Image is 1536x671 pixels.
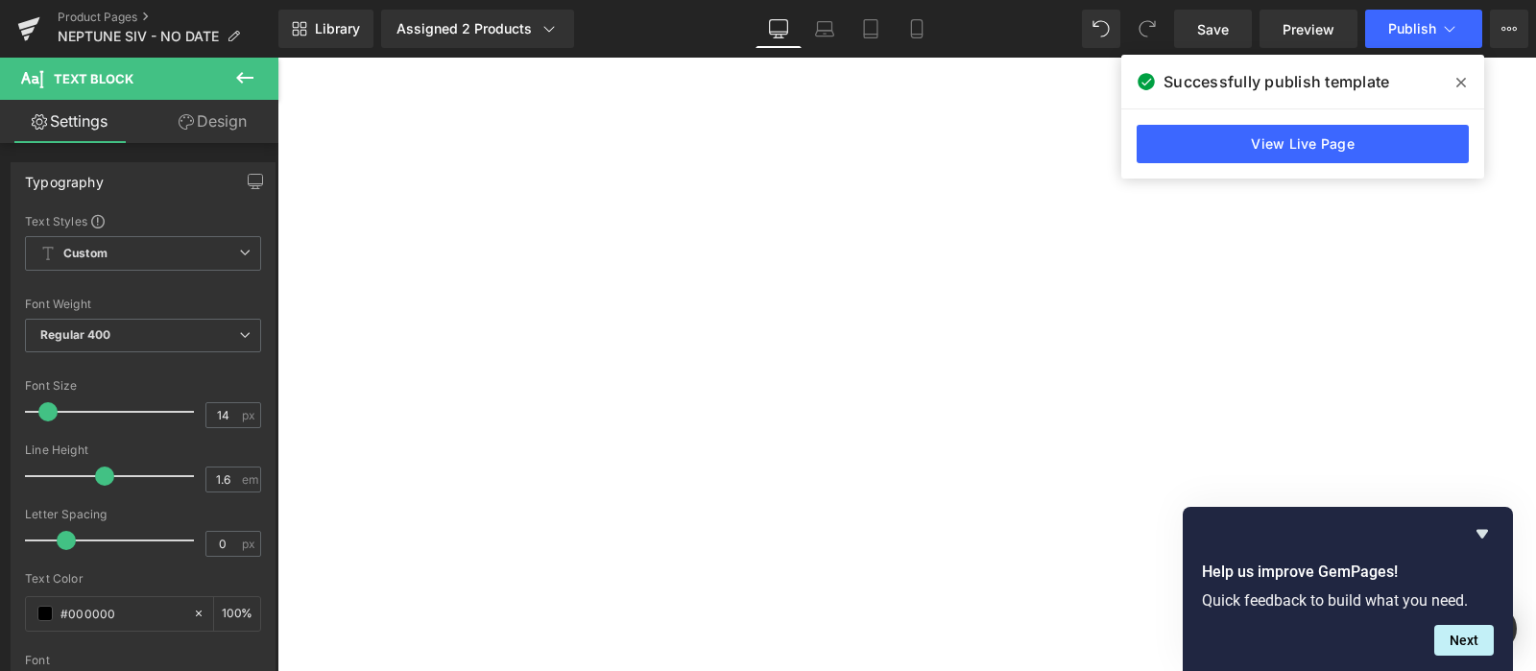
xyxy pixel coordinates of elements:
span: em [242,473,258,486]
span: Publish [1388,21,1436,36]
div: Font [25,654,261,667]
button: Publish [1365,10,1482,48]
div: % [214,597,260,631]
h2: Help us improve GemPages! [1202,561,1494,584]
span: Save [1197,19,1229,39]
a: Tablet [848,10,894,48]
div: Text Styles [25,213,261,228]
b: Regular 400 [40,327,111,342]
div: Typography [25,163,104,190]
span: NEPTUNE SIV - NO DATE [58,29,219,44]
button: Redo [1128,10,1166,48]
a: Product Pages [58,10,278,25]
a: View Live Page [1137,125,1469,163]
span: Text Block [54,71,133,86]
b: Custom [63,246,108,262]
a: Laptop [802,10,848,48]
div: Text Color [25,572,261,586]
div: Assigned 2 Products [396,19,559,38]
a: New Library [278,10,373,48]
button: More [1490,10,1528,48]
button: Hide survey [1471,522,1494,545]
div: Line Height [25,443,261,457]
a: Preview [1260,10,1357,48]
p: Quick feedback to build what you need. [1202,591,1494,610]
button: Next question [1434,625,1494,656]
a: Desktop [756,10,802,48]
div: Font Size [25,379,261,393]
span: px [242,538,258,550]
span: Library [315,20,360,37]
a: Design [143,100,282,143]
div: Letter Spacing [25,508,261,521]
a: Mobile [894,10,940,48]
span: Preview [1283,19,1334,39]
span: px [242,409,258,421]
input: Color [60,603,183,624]
div: Font Weight [25,298,261,311]
button: Undo [1082,10,1120,48]
div: Help us improve GemPages! [1202,522,1494,656]
span: Successfully publish template [1164,70,1389,93]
